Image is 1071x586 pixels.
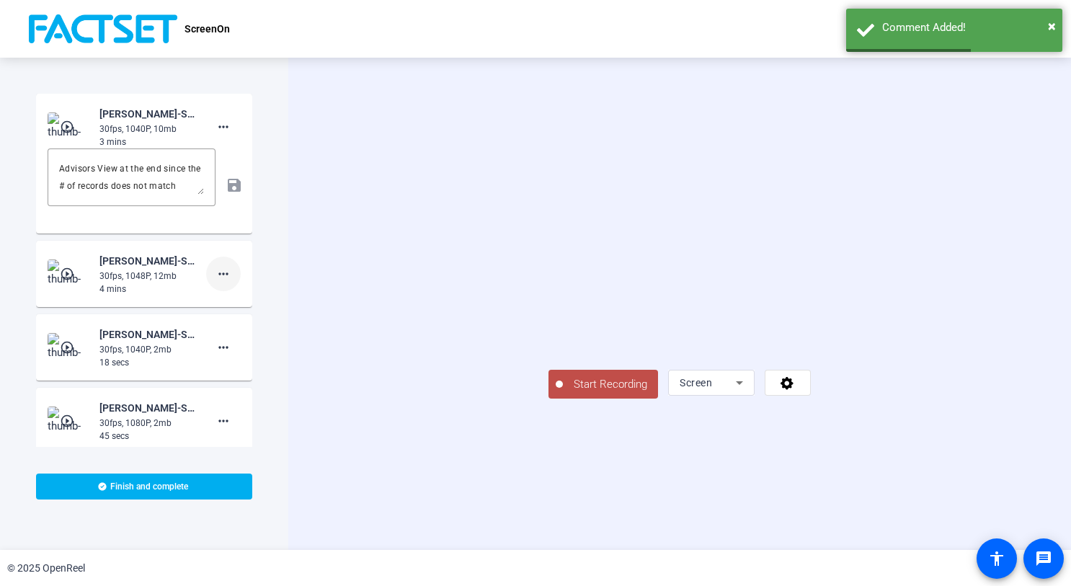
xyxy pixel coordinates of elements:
[680,377,712,389] span: Screen
[48,407,90,435] img: thumb-nail
[1035,550,1052,567] mat-icon: message
[48,112,90,141] img: thumb-nail
[215,339,232,356] mat-icon: more_horiz
[215,265,232,283] mat-icon: more_horiz
[1048,15,1056,37] button: Close
[60,414,77,428] mat-icon: play_circle_outline
[99,136,196,148] div: 3 mins
[60,120,77,134] mat-icon: play_circle_outline
[99,343,196,356] div: 30fps, 1040P, 2mb
[99,356,196,369] div: 18 secs
[36,474,252,500] button: Finish and complete
[882,19,1052,36] div: Comment Added!
[215,118,232,136] mat-icon: more_horiz
[1048,17,1056,35] span: ×
[215,412,232,430] mat-icon: more_horiz
[99,399,196,417] div: [PERSON_NAME]-ScreenOn-ScreenOn-1755891856087-screen
[99,430,196,443] div: 45 secs
[7,561,85,576] div: © 2025 OpenReel
[99,123,196,136] div: 30fps, 1040P, 10mb
[99,326,196,343] div: [PERSON_NAME]-ScreenOn-ScreenOn-1755893181695-screen
[185,20,230,37] p: ScreenOn
[60,340,77,355] mat-icon: play_circle_outline
[988,550,1005,567] mat-icon: accessibility
[60,267,77,281] mat-icon: play_circle_outline
[548,370,658,399] button: Start Recording
[48,333,90,362] img: thumb-nail
[563,376,658,393] span: Start Recording
[99,105,196,123] div: [PERSON_NAME]-ScreenOn-ScreenOn-1756062350837-screen
[48,259,90,288] img: thumb-nail
[99,252,196,270] div: [PERSON_NAME]-ScreenOn-ScreenOn-1756061241684-screen
[29,14,177,43] img: OpenReel logo
[99,270,196,283] div: 30fps, 1048P, 12mb
[99,417,196,430] div: 30fps, 1080P, 2mb
[99,283,196,296] div: 4 mins
[110,481,188,492] span: Finish and complete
